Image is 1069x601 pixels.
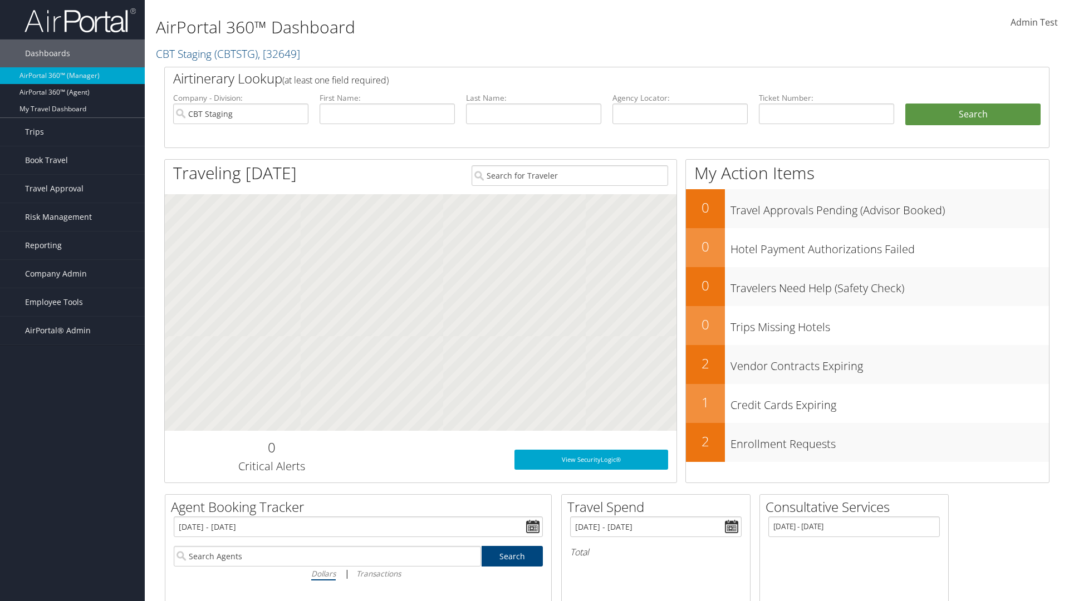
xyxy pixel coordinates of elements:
[686,237,725,256] h2: 0
[730,275,1049,296] h3: Travelers Need Help (Safety Check)
[173,438,370,457] h2: 0
[173,459,370,474] h3: Critical Alerts
[686,432,725,451] h2: 2
[171,497,551,516] h2: Agent Booking Tracker
[25,231,62,259] span: Reporting
[25,118,44,146] span: Trips
[173,69,967,88] h2: Airtinerary Lookup
[174,566,543,580] div: |
[25,203,92,231] span: Risk Management
[173,92,308,104] label: Company - Division:
[25,288,83,316] span: Employee Tools
[356,568,401,579] i: Transactions
[472,165,668,186] input: Search for Traveler
[686,267,1049,306] a: 0Travelers Need Help (Safety Check)
[514,450,668,470] a: View SecurityLogic®
[25,175,84,203] span: Travel Approval
[686,276,725,295] h2: 0
[686,423,1049,462] a: 2Enrollment Requests
[686,345,1049,384] a: 2Vendor Contracts Expiring
[482,546,543,566] a: Search
[156,46,300,61] a: CBT Staging
[905,104,1041,126] button: Search
[25,40,70,67] span: Dashboards
[466,92,601,104] label: Last Name:
[173,161,297,185] h1: Traveling [DATE]
[686,161,1049,185] h1: My Action Items
[24,7,136,33] img: airportal-logo.png
[686,306,1049,345] a: 0Trips Missing Hotels
[730,236,1049,257] h3: Hotel Payment Authorizations Failed
[730,314,1049,335] h3: Trips Missing Hotels
[686,228,1049,267] a: 0Hotel Payment Authorizations Failed
[686,198,725,217] h2: 0
[1011,16,1058,28] span: Admin Test
[567,497,750,516] h2: Travel Spend
[730,392,1049,413] h3: Credit Cards Expiring
[766,497,948,516] h2: Consultative Services
[730,353,1049,374] h3: Vendor Contracts Expiring
[686,384,1049,423] a: 1Credit Cards Expiring
[1011,6,1058,40] a: Admin Test
[25,260,87,288] span: Company Admin
[686,189,1049,228] a: 0Travel Approvals Pending (Advisor Booked)
[174,546,481,566] input: Search Agents
[686,315,725,334] h2: 0
[570,546,742,558] h6: Total
[25,146,68,174] span: Book Travel
[282,74,389,86] span: (at least one field required)
[686,354,725,373] h2: 2
[730,431,1049,452] h3: Enrollment Requests
[258,46,300,61] span: , [ 32649 ]
[320,92,455,104] label: First Name:
[612,92,748,104] label: Agency Locator:
[311,568,336,579] i: Dollars
[686,393,725,412] h2: 1
[759,92,894,104] label: Ticket Number:
[214,46,258,61] span: ( CBTSTG )
[156,16,757,39] h1: AirPortal 360™ Dashboard
[25,317,91,344] span: AirPortal® Admin
[730,197,1049,218] h3: Travel Approvals Pending (Advisor Booked)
